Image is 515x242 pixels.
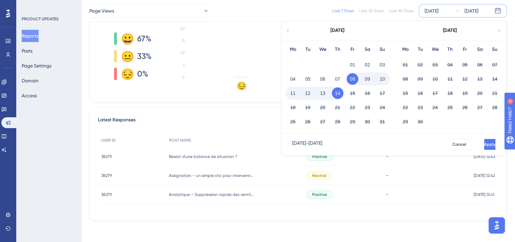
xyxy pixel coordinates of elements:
div: [DATE] - [DATE] [292,139,322,150]
button: 19 [459,87,471,99]
div: 😐 [121,51,132,62]
button: 07 [489,59,500,70]
div: Sa [472,45,487,54]
span: Page Views [89,7,114,15]
button: 28 [489,102,500,113]
span: 38279 [101,192,112,197]
button: 12 [302,87,314,99]
span: [DATE] 12:43 [474,154,495,159]
button: 13 [474,73,486,85]
button: 02 [414,59,426,70]
div: - [386,153,467,160]
div: Tu [413,45,428,54]
div: We [315,45,330,54]
button: Page Settings [22,60,51,72]
button: 14 [489,73,500,85]
button: 09 [414,73,426,85]
div: Th [443,45,457,54]
iframe: UserGuiding AI Assistant Launcher [487,215,507,236]
span: Assignation – un simple clic pour intervenir sur un dossier ! [169,173,254,178]
button: 24 [377,102,388,113]
button: 28 [332,116,343,127]
button: 25 [444,102,456,113]
button: 21 [332,102,343,113]
button: 21 [489,87,500,99]
span: Positive [312,192,327,197]
button: 07 [332,73,343,85]
span: Cancel [452,142,466,147]
button: 30 [362,116,373,127]
button: 01 [347,59,358,70]
button: 29 [347,116,358,127]
div: 😀 [121,33,132,44]
button: Apply [484,139,495,150]
div: Mo [398,45,413,54]
button: Domain [22,75,39,87]
button: 20 [474,87,486,99]
div: [DATE] [465,7,478,15]
button: 23 [362,102,373,113]
div: [DATE] [425,7,438,15]
span: Neutral [312,173,326,178]
button: 11 [287,87,299,99]
span: 33% [137,51,152,62]
button: 12 [459,73,471,85]
button: 17 [429,87,441,99]
div: - [386,172,467,179]
div: Fr [345,45,360,54]
span: [DATE] 12:42 [474,173,495,178]
button: Access [22,89,37,102]
button: 25 [287,116,299,127]
span: Apply [484,142,495,147]
button: 31 [377,116,388,127]
span: Need Help? [16,2,42,10]
tspan: 10 [181,51,185,55]
span: 38279 [101,173,112,178]
button: Posts [22,45,33,57]
button: 27 [474,102,486,113]
tspan: 20 [180,26,185,31]
button: 29 [400,116,411,127]
button: 05 [302,73,314,85]
button: 01 [400,59,411,70]
button: 02 [362,59,373,70]
span: Analytique – Suppression rapide des ventilations [169,192,254,197]
button: 19 [302,102,314,113]
div: Su [375,45,390,54]
button: Page Views [89,4,209,18]
div: Mo [285,45,300,54]
button: 16 [414,87,426,99]
button: 04 [287,73,299,85]
div: Th [330,45,345,54]
button: 06 [474,59,486,70]
button: 16 [362,87,373,99]
button: 05 [459,59,471,70]
span: Besoin d'une balance de situation ? [169,154,237,159]
div: Sa [360,45,375,54]
button: 26 [302,116,314,127]
button: 14 [332,87,343,99]
button: 10 [429,73,441,85]
div: Last 30 Days [359,8,384,14]
button: 22 [400,102,411,113]
span: POST NAME [169,138,191,143]
button: 15 [400,87,411,99]
button: 03 [377,59,388,70]
div: [DATE] [443,26,457,35]
text: 😔 [237,81,247,91]
div: PRODUCT UPDATES [22,16,59,22]
button: 06 [317,73,328,85]
button: 27 [317,116,328,127]
div: We [428,45,443,54]
div: Last 90 Days [389,8,413,14]
div: [DATE] [330,26,344,35]
span: 38279 [101,154,112,159]
tspan: 5 [183,63,185,67]
button: 15 [347,87,358,99]
div: Fr [457,45,472,54]
button: 18 [287,102,299,113]
button: 17 [377,87,388,99]
div: Last 7 Days [332,8,354,14]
